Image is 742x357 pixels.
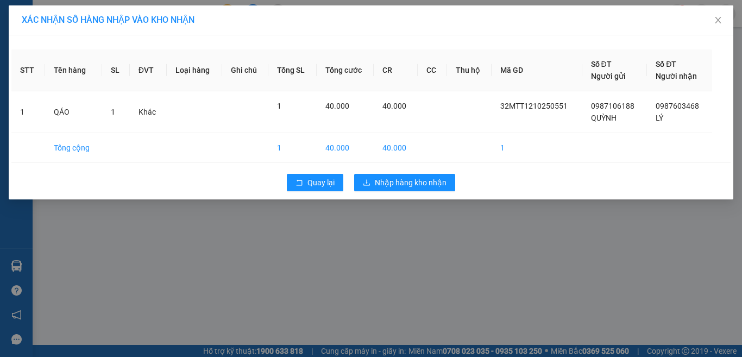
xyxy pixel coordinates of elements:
th: STT [11,49,45,91]
span: 1 [111,108,115,116]
th: CR [374,49,418,91]
button: downloadNhập hàng kho nhận [354,174,455,191]
td: QÁO [45,91,102,133]
td: 1 [268,133,317,163]
span: XÁC NHẬN SỐ HÀNG NHẬP VÀO KHO NHẬN [22,15,194,25]
span: 40.000 [382,102,406,110]
span: close [714,16,722,24]
th: Tên hàng [45,49,102,91]
th: Tổng SL [268,49,317,91]
td: 40.000 [374,133,418,163]
span: download [363,179,370,187]
th: Mã GD [492,49,582,91]
span: rollback [295,179,303,187]
td: Tổng cộng [45,133,102,163]
span: Người nhận [656,72,697,80]
th: CC [418,49,447,91]
span: LÝ [656,114,663,122]
th: Ghi chú [222,49,268,91]
td: 1 [492,133,582,163]
span: 0987603468 [656,102,699,110]
span: QUỲNH [591,114,617,122]
th: Tổng cước [317,49,374,91]
span: Người gửi [591,72,626,80]
td: 1 [11,91,45,133]
span: Số ĐT [656,60,676,68]
th: SL [102,49,130,91]
span: 40.000 [325,102,349,110]
span: Quay lại [307,177,335,189]
span: 0987106188 [591,102,634,110]
th: Loại hàng [167,49,222,91]
span: Số ĐT [591,60,612,68]
button: Close [703,5,733,36]
td: 40.000 [317,133,374,163]
td: Khác [130,91,167,133]
button: rollbackQuay lại [287,174,343,191]
span: Nhập hàng kho nhận [375,177,447,189]
span: 1 [277,102,281,110]
span: 32MTT1210250551 [500,102,568,110]
th: ĐVT [130,49,167,91]
th: Thu hộ [447,49,492,91]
